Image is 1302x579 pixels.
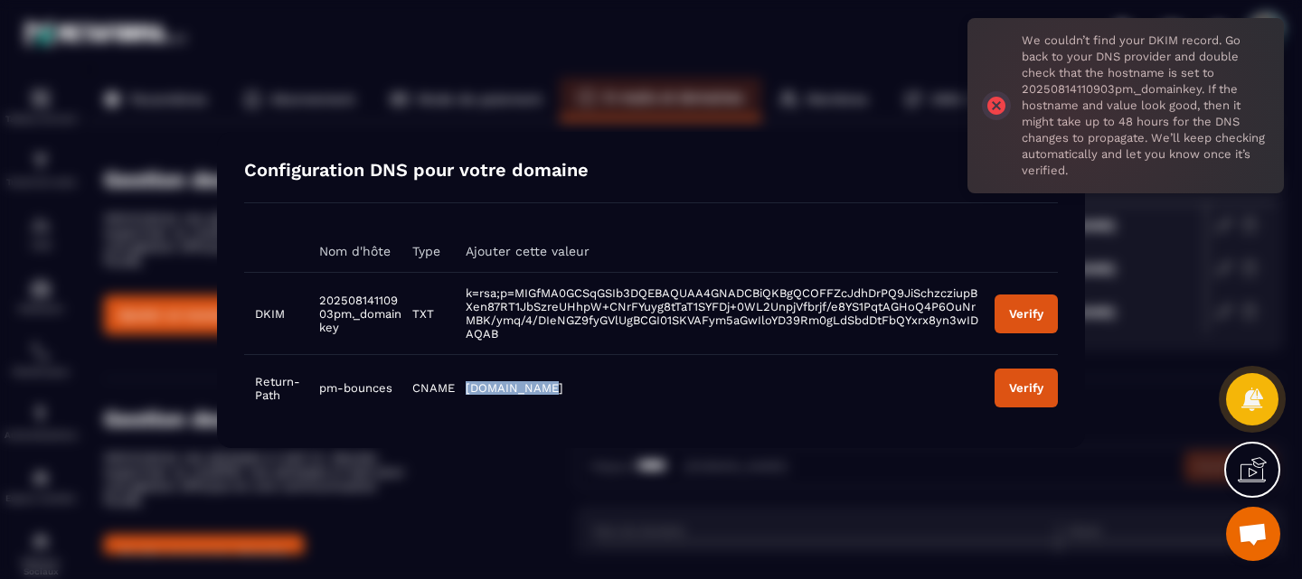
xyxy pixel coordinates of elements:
td: TXT [401,272,455,354]
span: [DOMAIN_NAME] [466,381,563,395]
h4: Configuration DNS pour votre domaine [244,159,589,184]
div: Mots-clés [225,107,277,118]
span: k=rsa;p=MIGfMA0GCSqGSIb3DQEBAQUAA4GNADCBiQKBgQCOFFZcJdhDrPQ9JiSchzcziupBXen87RT1JbSzreUHhpW+CNrFY... [466,286,978,341]
div: Domaine: [DOMAIN_NAME] [47,47,204,61]
div: Domaine [93,107,139,118]
div: v 4.0.25 [51,29,89,43]
td: DKIM [244,272,308,354]
div: Verify [1009,381,1043,395]
button: Verify [995,294,1058,332]
img: logo_orange.svg [29,29,43,43]
div: Verify [1009,306,1043,320]
th: Nom d'hôte [308,230,402,273]
td: Return-Path [244,354,308,421]
img: tab_domain_overview_orange.svg [73,105,88,119]
th: Type [401,230,455,273]
span: pm-bounces [319,381,392,395]
button: Verify [995,369,1058,407]
a: Ouvrir le chat [1226,507,1280,561]
img: website_grey.svg [29,47,43,61]
td: CNAME [401,354,455,421]
span: 20250814110903pm._domainkey [319,293,401,333]
th: Ajouter cette valeur [455,230,984,273]
img: tab_keywords_by_traffic_grey.svg [205,105,220,119]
